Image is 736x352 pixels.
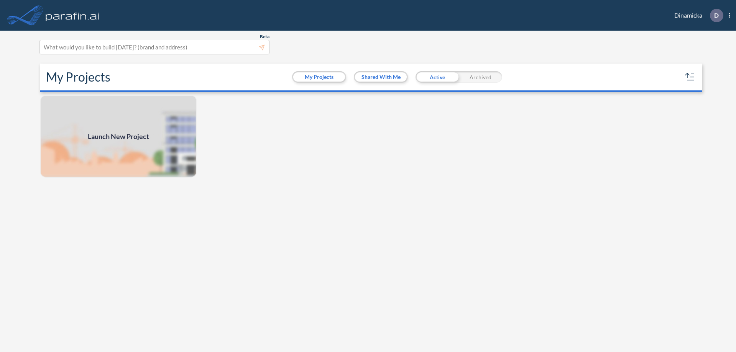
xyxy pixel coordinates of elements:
[260,34,269,40] span: Beta
[416,71,459,83] div: Active
[355,72,407,82] button: Shared With Me
[46,70,110,84] h2: My Projects
[44,8,101,23] img: logo
[88,131,149,142] span: Launch New Project
[459,71,502,83] div: Archived
[40,95,197,178] a: Launch New Project
[663,9,730,22] div: Dinamicka
[684,71,696,83] button: sort
[714,12,719,19] p: D
[293,72,345,82] button: My Projects
[40,95,197,178] img: add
